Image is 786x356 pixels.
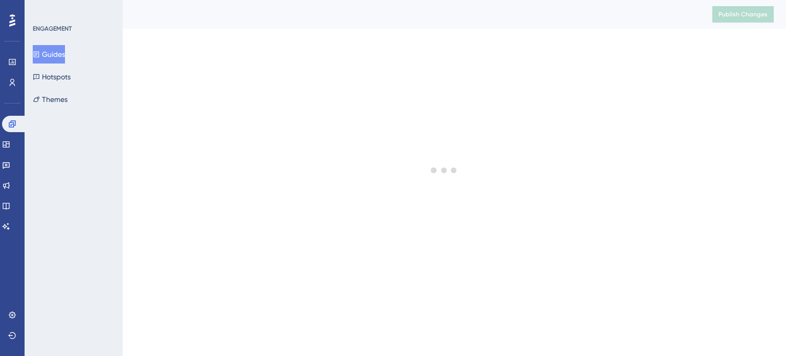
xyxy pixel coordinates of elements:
button: Guides [33,45,65,64]
div: ENGAGEMENT [33,25,72,33]
button: Themes [33,90,68,109]
button: Hotspots [33,68,71,86]
span: Publish Changes [718,10,768,18]
button: Publish Changes [712,6,774,23]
